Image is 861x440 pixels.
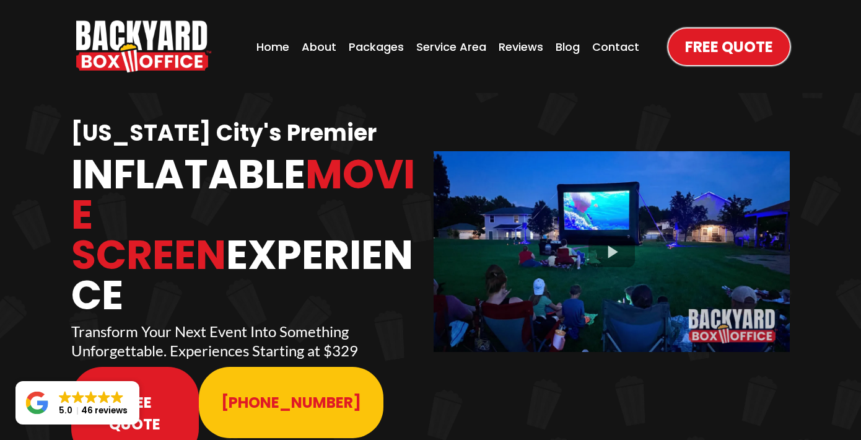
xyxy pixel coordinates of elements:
a: Blog [552,35,583,59]
span: [PHONE_NUMBER] [221,392,361,413]
span: Free Quote [685,36,773,58]
a: https://www.backyardboxoffice.com [76,20,211,73]
a: Close GoogleGoogleGoogleGoogleGoogle 5.046 reviews [15,381,139,425]
h1: Inflatable Experience [71,154,427,315]
a: About [298,35,340,59]
a: Reviews [495,35,547,59]
a: Packages [345,35,408,59]
a: Free Quote [668,29,790,65]
img: Backyard Box Office [76,20,211,73]
a: 913-214-1202 [199,367,383,438]
p: Transform Your Next Event Into Something Unforgettable. Experiences Starting at $329 [71,322,427,360]
a: Contact [588,35,643,59]
h1: [US_STATE] City's Premier [71,119,427,148]
a: Home [253,35,293,59]
span: Movie Screen [71,146,415,283]
a: Service Area [413,35,490,59]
